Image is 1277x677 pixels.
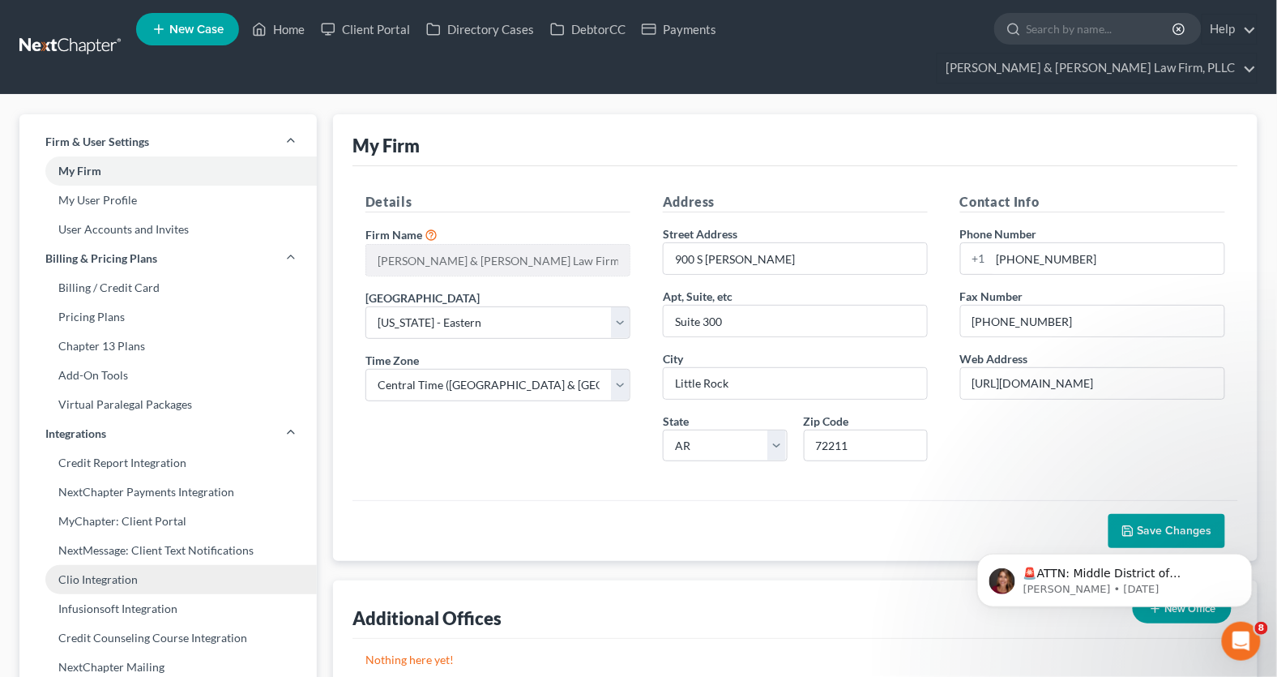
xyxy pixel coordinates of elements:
[19,478,317,507] a: NextChapter Payments Integration
[664,243,927,274] input: Enter address...
[365,289,480,306] label: [GEOGRAPHIC_DATA]
[365,652,1225,668] p: Nothing here yet!
[19,332,317,361] a: Chapter 13 Plans
[991,243,1224,274] input: Enter phone...
[664,368,927,399] input: Enter city...
[664,306,927,336] input: (optional)
[1202,15,1257,44] a: Help
[19,623,317,653] a: Credit Counseling Course Integration
[365,228,422,242] span: Firm Name
[19,536,317,565] a: NextMessage: Client Text Notifications
[19,302,317,332] a: Pricing Plans
[19,419,317,448] a: Integrations
[365,192,630,212] h5: Details
[19,215,317,244] a: User Accounts and Invites
[19,594,317,623] a: Infusionsoft Integration
[663,225,737,242] label: Street Address
[19,127,317,156] a: Firm & User Settings
[1222,622,1261,661] iframe: Intercom live chat
[804,413,849,430] label: Zip Code
[961,368,1224,399] input: Enter web address....
[542,15,634,44] a: DebtorCC
[960,192,1225,212] h5: Contact Info
[663,413,689,430] label: State
[19,244,317,273] a: Billing & Pricing Plans
[804,430,929,462] input: XXXXX
[45,134,149,150] span: Firm & User Settings
[19,448,317,478] a: Credit Report Integration
[366,245,630,276] input: Enter name...
[19,507,317,536] a: MyChapter: Client Portal
[960,225,1037,242] label: Phone Number
[1108,514,1225,548] button: Save Changes
[937,54,1257,83] a: [PERSON_NAME] & [PERSON_NAME] Law Firm, PLLC
[418,15,542,44] a: Directory Cases
[961,306,1224,336] input: Enter fax...
[45,251,157,267] span: Billing & Pricing Plans
[19,565,317,594] a: Clio Integration
[663,288,732,305] label: Apt, Suite, etc
[45,426,106,442] span: Integrations
[19,390,317,419] a: Virtual Paralegal Packages
[352,134,420,157] div: My Firm
[960,288,1023,305] label: Fax Number
[313,15,418,44] a: Client Portal
[19,273,317,302] a: Billing / Credit Card
[1027,14,1175,44] input: Search by name...
[169,24,224,36] span: New Case
[365,352,419,369] label: Time Zone
[244,15,313,44] a: Home
[634,15,724,44] a: Payments
[19,156,317,186] a: My Firm
[960,350,1028,367] label: Web Address
[953,520,1277,633] iframe: Intercom notifications message
[352,606,502,630] div: Additional Offices
[663,192,928,212] h5: Address
[19,361,317,390] a: Add-On Tools
[663,350,683,367] label: City
[961,243,991,274] div: +1
[1255,622,1268,635] span: 8
[19,186,317,215] a: My User Profile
